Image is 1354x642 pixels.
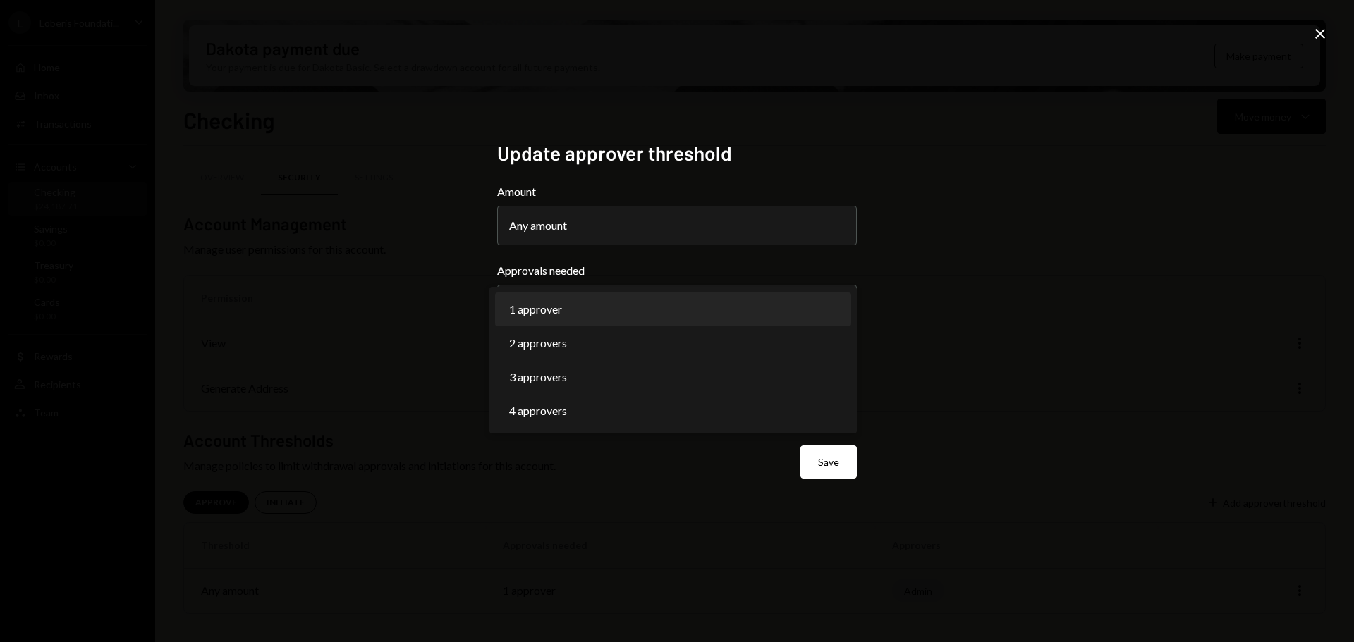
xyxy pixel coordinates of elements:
[800,445,857,479] button: Save
[497,140,857,167] h2: Update approver threshold
[509,335,567,352] span: 2 approvers
[509,402,567,419] span: 4 approvers
[509,369,567,385] span: 3 approvers
[497,285,857,324] button: Approvals needed
[497,183,857,200] label: Amount
[497,206,857,245] button: Amount
[509,301,562,318] span: 1 approver
[497,262,857,279] label: Approvals needed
